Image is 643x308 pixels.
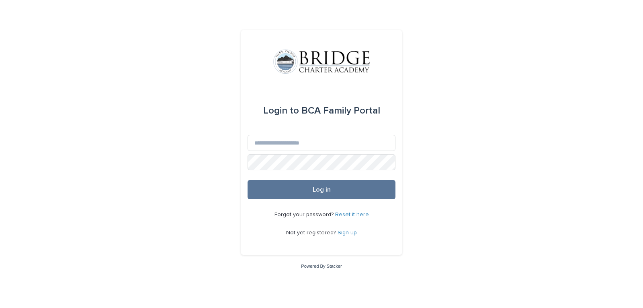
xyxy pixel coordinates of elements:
span: Log in [313,186,331,193]
span: Not yet registered? [286,230,338,236]
span: Login to [263,106,299,116]
a: Reset it here [335,212,369,217]
span: Forgot your password? [274,212,335,217]
img: V1C1m3IdTEidaUdm9Hs0 [273,50,370,74]
button: Log in [248,180,395,199]
div: BCA Family Portal [263,99,380,122]
a: Powered By Stacker [301,264,342,269]
a: Sign up [338,230,357,236]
